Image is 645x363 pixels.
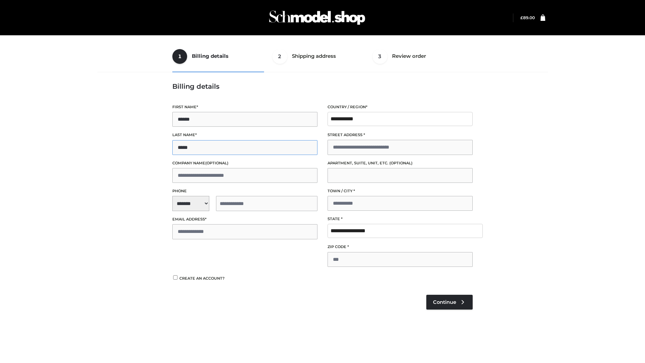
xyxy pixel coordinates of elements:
a: Continue [426,295,473,310]
span: (optional) [389,161,413,165]
a: £89.00 [520,15,535,20]
label: Street address [328,132,473,138]
span: Create an account? [179,276,225,281]
span: (optional) [205,161,228,165]
span: Continue [433,299,456,305]
label: Last name [172,132,317,138]
label: Town / City [328,188,473,194]
label: ZIP Code [328,244,473,250]
label: First name [172,104,317,110]
label: Country / Region [328,104,473,110]
label: Apartment, suite, unit, etc. [328,160,473,166]
img: Schmodel Admin 964 [267,4,368,31]
bdi: 89.00 [520,15,535,20]
span: £ [520,15,523,20]
label: State [328,216,473,222]
label: Phone [172,188,317,194]
label: Email address [172,216,317,223]
label: Company name [172,160,317,166]
input: Create an account? [172,275,178,280]
h3: Billing details [172,82,473,90]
